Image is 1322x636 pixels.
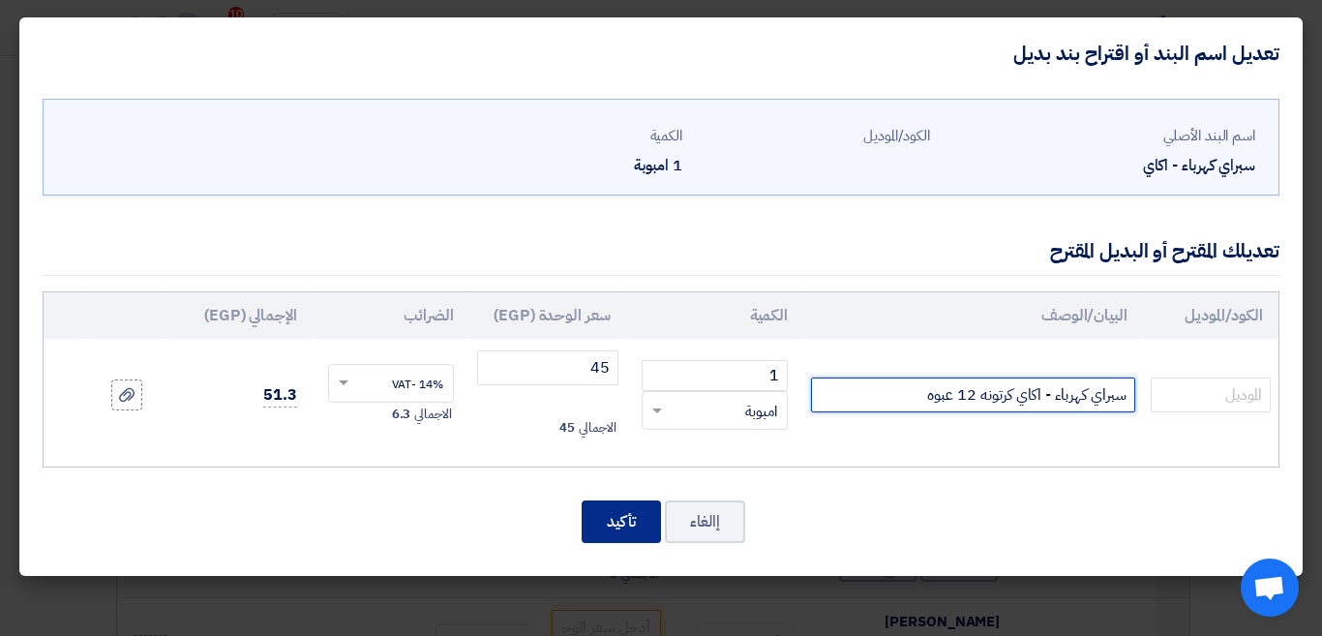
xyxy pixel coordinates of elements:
[803,292,1143,339] th: البيان/الوصف
[946,154,1255,177] div: سبراي كهرباء - اكاي
[392,405,411,424] span: 6.3
[263,383,297,408] span: 51.3
[450,154,682,177] div: 1 امبوبة
[169,292,313,339] th: الإجمالي (EGP)
[745,401,777,423] span: امبوبة
[642,360,788,391] input: RFQ_STEP1.ITEMS.2.AMOUNT_TITLE
[559,418,575,438] span: 45
[477,350,618,385] input: أدخل سعر الوحدة
[1143,292,1278,339] th: الكود/الموديل
[469,292,626,339] th: سعر الوحدة (EGP)
[1013,41,1279,66] h4: تعديل اسم البند أو اقتراح بند بديل
[811,378,1135,412] input: Add Item Description
[1241,559,1299,617] a: Open chat
[626,292,803,339] th: الكمية
[328,364,454,403] ng-select: VAT
[665,500,745,543] button: إالغاء
[450,125,682,147] div: الكمية
[313,292,469,339] th: الضرائب
[698,125,930,147] div: الكود/الموديل
[414,405,451,424] span: الاجمالي
[1050,236,1279,265] div: تعديلك المقترح أو البديل المقترح
[579,418,616,438] span: الاجمالي
[1151,378,1271,412] input: الموديل
[946,125,1255,147] div: اسم البند الأصلي
[582,500,661,543] button: تأكيد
